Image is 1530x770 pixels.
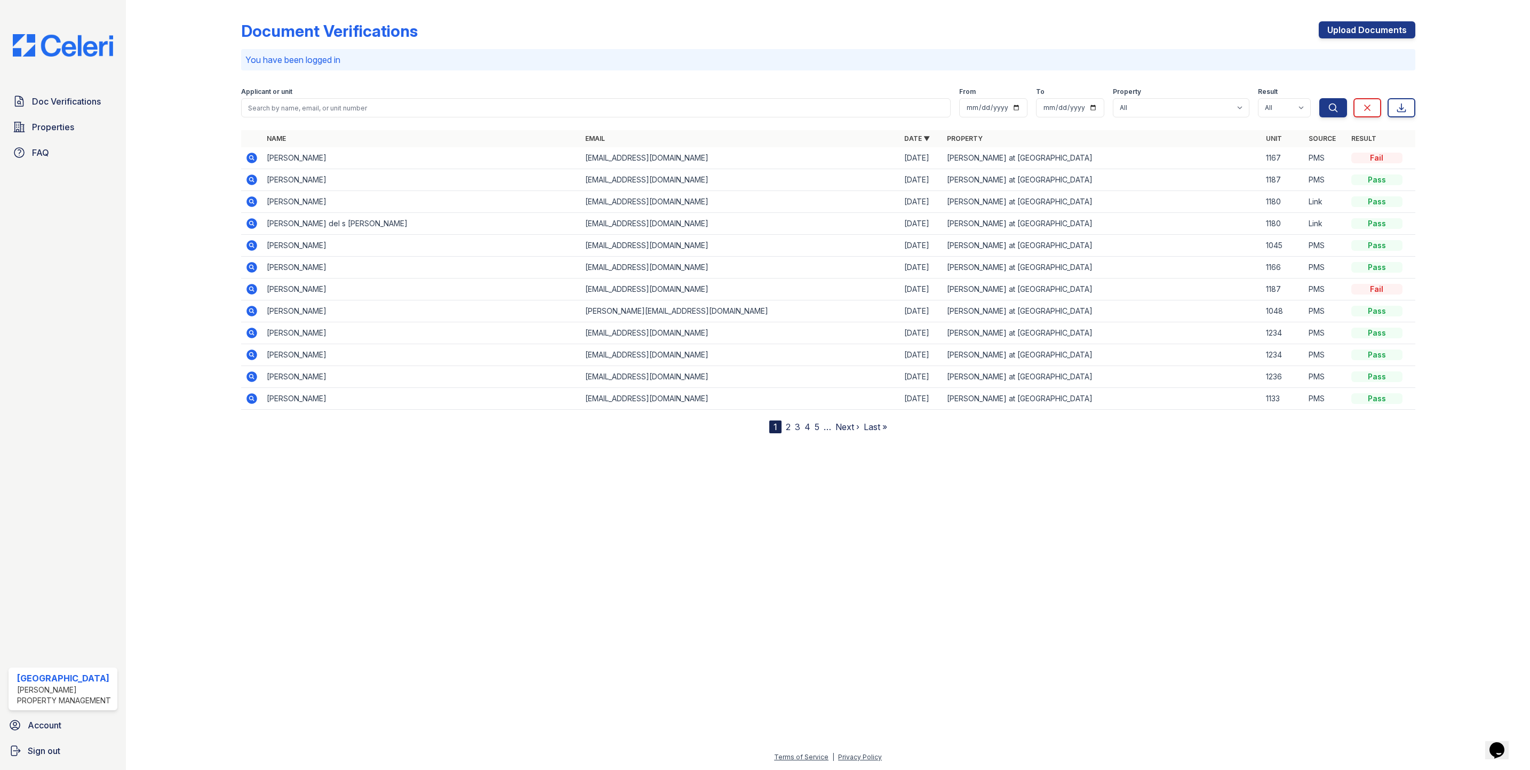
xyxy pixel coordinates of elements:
td: 1234 [1262,322,1304,344]
div: Fail [1351,284,1402,295]
td: [DATE] [900,388,943,410]
td: [PERSON_NAME] [262,169,581,191]
td: [PERSON_NAME] at [GEOGRAPHIC_DATA] [943,169,1262,191]
td: [PERSON_NAME] [262,147,581,169]
td: 1236 [1262,366,1304,388]
td: [DATE] [900,366,943,388]
a: Date ▼ [904,134,930,142]
td: [DATE] [900,169,943,191]
div: Pass [1351,240,1402,251]
td: 1167 [1262,147,1304,169]
div: Pass [1351,393,1402,404]
td: [PERSON_NAME] at [GEOGRAPHIC_DATA] [943,235,1262,257]
td: [DATE] [900,191,943,213]
td: PMS [1304,257,1347,279]
a: Result [1351,134,1376,142]
a: Terms of Service [774,753,828,761]
img: CE_Logo_Blue-a8612792a0a2168367f1c8372b55b34899dd931a85d93a1a3d3e32e68fde9ad4.png [4,34,122,57]
td: 1180 [1262,191,1304,213]
a: 5 [815,422,819,432]
div: Fail [1351,153,1402,163]
td: 1166 [1262,257,1304,279]
button: Sign out [4,740,122,761]
td: [DATE] [900,344,943,366]
td: [EMAIL_ADDRESS][DOMAIN_NAME] [581,235,900,257]
div: | [832,753,834,761]
iframe: chat widget [1485,727,1519,759]
td: [DATE] [900,257,943,279]
td: [PERSON_NAME] del s [PERSON_NAME] [262,213,581,235]
label: Property [1113,88,1141,96]
td: 1187 [1262,279,1304,300]
td: [PERSON_NAME] at [GEOGRAPHIC_DATA] [943,344,1262,366]
div: Pass [1351,218,1402,229]
a: Last » [864,422,887,432]
td: [PERSON_NAME] [262,388,581,410]
td: [PERSON_NAME][EMAIL_ADDRESS][DOMAIN_NAME] [581,300,900,322]
td: [PERSON_NAME] [262,191,581,213]
a: FAQ [9,142,117,163]
td: [PERSON_NAME] at [GEOGRAPHIC_DATA] [943,366,1262,388]
div: Pass [1351,350,1402,360]
td: [PERSON_NAME] at [GEOGRAPHIC_DATA] [943,191,1262,213]
td: PMS [1304,300,1347,322]
td: 1180 [1262,213,1304,235]
label: Applicant or unit [241,88,292,96]
td: [EMAIL_ADDRESS][DOMAIN_NAME] [581,169,900,191]
a: Unit [1266,134,1282,142]
a: Privacy Policy [838,753,882,761]
div: [GEOGRAPHIC_DATA] [17,672,113,685]
td: [PERSON_NAME] at [GEOGRAPHIC_DATA] [943,147,1262,169]
td: 1133 [1262,388,1304,410]
span: … [824,420,831,433]
td: 1045 [1262,235,1304,257]
td: [DATE] [900,147,943,169]
td: [EMAIL_ADDRESS][DOMAIN_NAME] [581,191,900,213]
div: Pass [1351,371,1402,382]
td: [PERSON_NAME] at [GEOGRAPHIC_DATA] [943,213,1262,235]
td: [DATE] [900,279,943,300]
td: [EMAIL_ADDRESS][DOMAIN_NAME] [581,344,900,366]
td: PMS [1304,344,1347,366]
div: Pass [1351,262,1402,273]
a: Source [1309,134,1336,142]
div: Pass [1351,328,1402,338]
td: 1234 [1262,344,1304,366]
td: [PERSON_NAME] at [GEOGRAPHIC_DATA] [943,322,1262,344]
label: From [959,88,976,96]
td: PMS [1304,235,1347,257]
a: 4 [804,422,810,432]
a: 3 [795,422,800,432]
p: You have been logged in [245,53,1411,66]
td: PMS [1304,322,1347,344]
span: Account [28,719,61,732]
td: 1187 [1262,169,1304,191]
td: [PERSON_NAME] [262,300,581,322]
a: Doc Verifications [9,91,117,112]
td: [PERSON_NAME] [262,322,581,344]
div: 1 [769,420,782,433]
td: PMS [1304,279,1347,300]
td: [EMAIL_ADDRESS][DOMAIN_NAME] [581,213,900,235]
a: Properties [9,116,117,138]
td: [PERSON_NAME] [262,235,581,257]
input: Search by name, email, or unit number [241,98,951,117]
td: [PERSON_NAME] at [GEOGRAPHIC_DATA] [943,257,1262,279]
td: Link [1304,213,1347,235]
a: 2 [786,422,791,432]
td: [PERSON_NAME] [262,366,581,388]
span: Sign out [28,744,60,757]
span: Properties [32,121,74,133]
td: [PERSON_NAME] at [GEOGRAPHIC_DATA] [943,300,1262,322]
td: [DATE] [900,300,943,322]
td: [DATE] [900,235,943,257]
td: PMS [1304,147,1347,169]
td: [PERSON_NAME] at [GEOGRAPHIC_DATA] [943,279,1262,300]
td: [DATE] [900,213,943,235]
td: [EMAIL_ADDRESS][DOMAIN_NAME] [581,279,900,300]
td: 1048 [1262,300,1304,322]
div: Pass [1351,174,1402,185]
a: Property [947,134,983,142]
div: [PERSON_NAME] Property Management [17,685,113,706]
a: Name [267,134,286,142]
